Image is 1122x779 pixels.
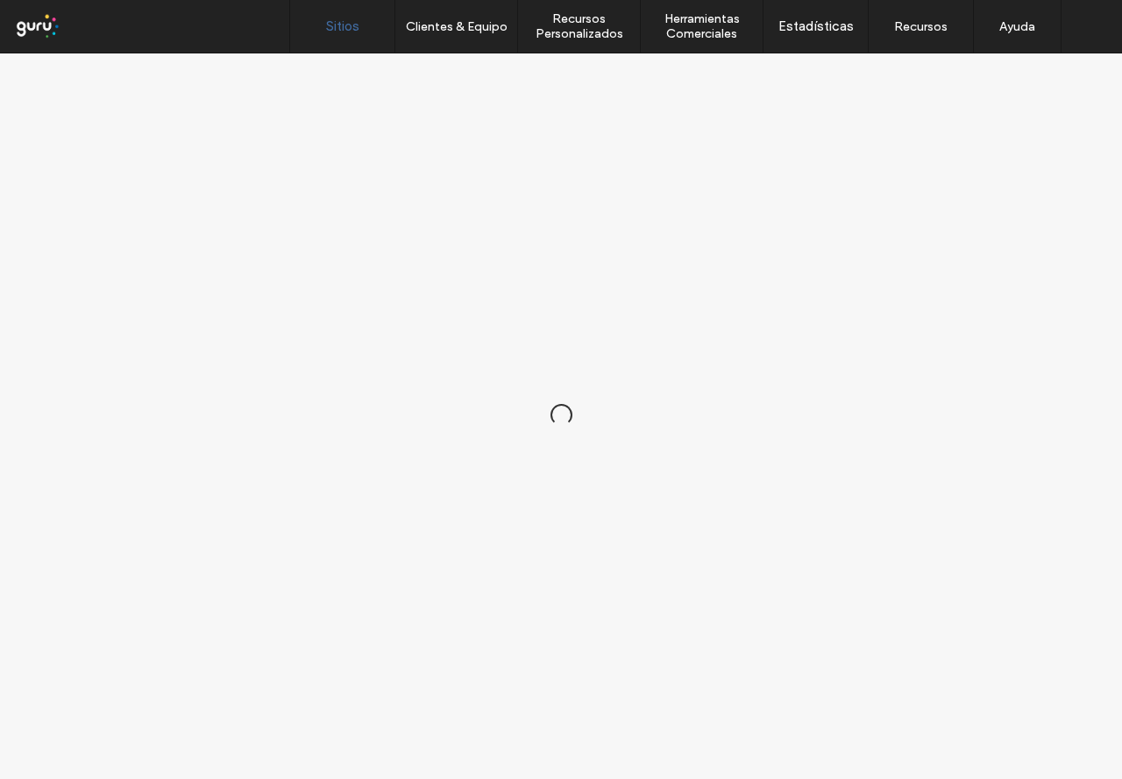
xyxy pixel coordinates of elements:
label: Estadísticas [778,18,854,34]
label: Clientes & Equipo [406,19,508,34]
label: Recursos Personalizados [518,11,640,41]
label: Herramientas Comerciales [641,11,763,41]
label: Sitios [326,18,359,34]
label: Ayuda [999,19,1035,34]
label: Recursos [894,19,948,34]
